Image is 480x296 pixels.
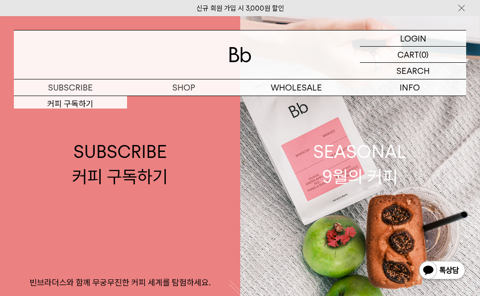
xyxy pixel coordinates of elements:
div: SEASONAL 9월의 커피 [313,139,407,188]
p: (0) [419,47,429,62]
p: WHOLESALE [240,79,353,96]
a: 커피 구독하기 [14,96,127,112]
p: LOGIN [400,30,426,46]
img: 로고 [229,47,251,62]
img: 카카오톡 채널 1:1 채팅 버튼 [418,260,466,282]
a: LOGIN [360,30,466,47]
p: INFO [353,79,466,96]
p: SEARCH [396,63,430,79]
div: SUBSCRIBE 커피 구독하기 [72,139,168,188]
a: SUBSCRIBE [14,79,127,96]
a: CART (0) [360,47,466,63]
p: CART [397,47,419,62]
a: 신규 회원 가입 시 3,000원 할인 [196,4,284,12]
a: SHOP [127,79,240,96]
